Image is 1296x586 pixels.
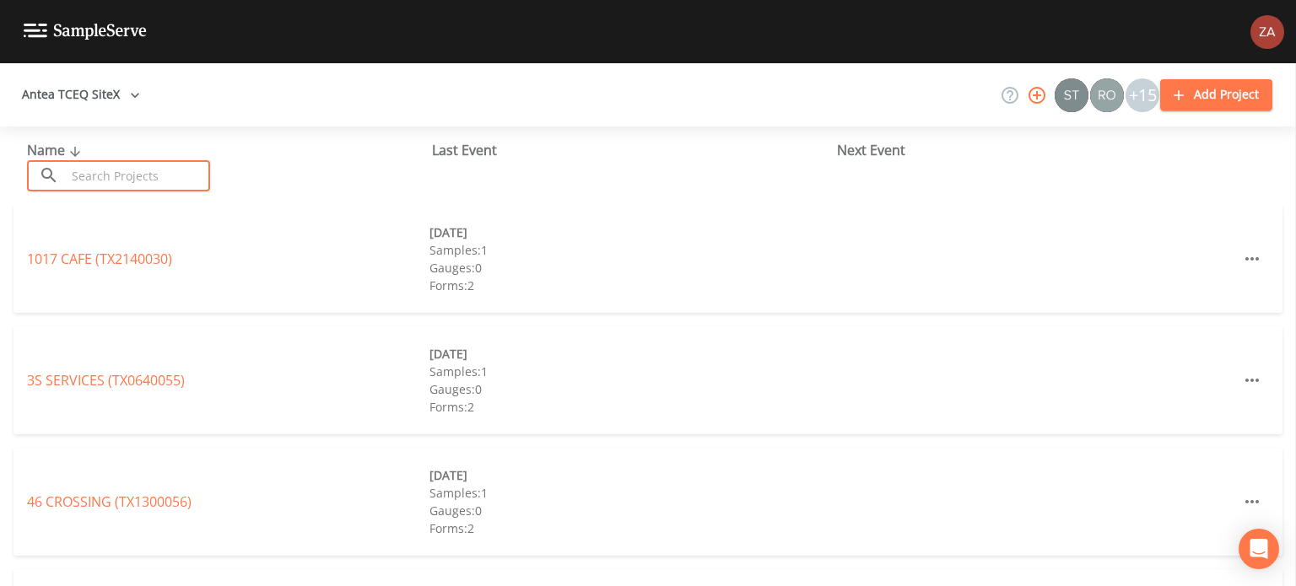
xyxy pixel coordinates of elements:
a: 1017 CAFE (TX2140030) [27,250,172,268]
a: 3S SERVICES (TX0640055) [27,371,185,390]
div: Forms: 2 [429,398,832,416]
img: logo [24,24,147,40]
img: c0670e89e469b6405363224a5fca805c [1055,78,1088,112]
div: [DATE] [429,466,832,484]
div: Samples: 1 [429,484,832,502]
div: Rodolfo Ramirez [1089,78,1125,112]
div: +15 [1126,78,1159,112]
div: Samples: 1 [429,241,832,259]
div: [DATE] [429,345,832,363]
div: Gauges: 0 [429,380,832,398]
div: Stan Porter [1054,78,1089,112]
img: 7e5c62b91fde3b9fc00588adc1700c9a [1090,78,1124,112]
input: Search Projects [66,160,210,191]
img: ce2de1a43693809d2723ae48c4cbbdb0 [1250,15,1284,49]
button: Antea TCEQ SiteX [15,79,147,110]
a: 46 CROSSING (TX1300056) [27,492,192,511]
div: Last Event [432,140,837,160]
span: Name [27,141,85,159]
div: Gauges: 0 [429,502,832,519]
div: Samples: 1 [429,363,832,380]
div: Open Intercom Messenger [1239,529,1279,569]
button: Add Project [1160,79,1272,110]
div: Forms: 2 [429,519,832,537]
div: Gauges: 0 [429,259,832,277]
div: Next Event [837,140,1242,160]
div: [DATE] [429,223,832,241]
div: Forms: 2 [429,277,832,294]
